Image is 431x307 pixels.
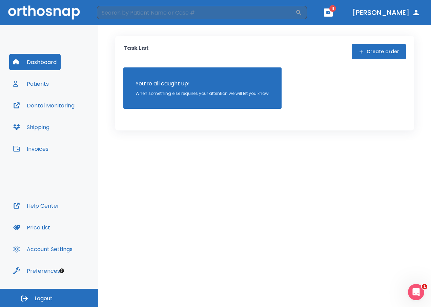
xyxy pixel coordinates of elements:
p: When something else requires your attention we will let you know! [136,90,269,97]
img: Orthosnap [8,5,80,19]
span: 11 [329,5,336,12]
button: Price List [9,219,54,236]
button: Help Center [9,198,63,214]
div: Tooltip anchor [59,268,65,274]
button: Invoices [9,141,53,157]
span: 1 [422,284,427,289]
p: You’re all caught up! [136,80,269,88]
button: Dental Monitoring [9,97,79,114]
p: Task List [123,44,149,59]
button: Preferences [9,263,64,279]
iframe: Intercom live chat [408,284,424,300]
span: Logout [35,295,53,302]
button: Dashboard [9,54,61,70]
button: Create order [352,44,406,59]
button: Shipping [9,119,54,135]
button: Account Settings [9,241,77,257]
button: [PERSON_NAME] [350,6,423,19]
input: Search by Patient Name or Case # [97,6,295,19]
button: Patients [9,76,53,92]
